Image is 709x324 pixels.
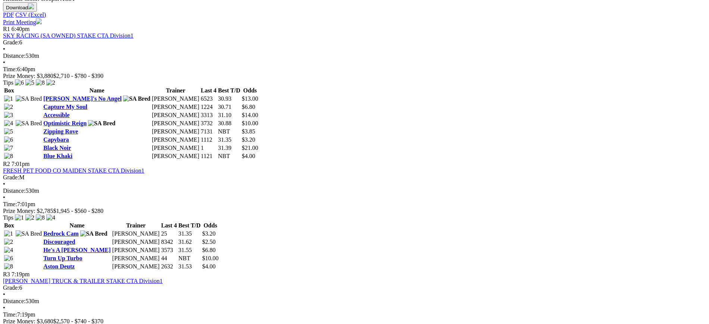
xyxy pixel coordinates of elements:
[3,271,10,277] span: R3
[4,239,13,245] img: 2
[112,222,160,229] th: Trainer
[218,95,241,103] td: 30.93
[4,136,13,143] img: 6
[161,230,177,238] td: 25
[36,18,42,24] img: printer.svg
[151,128,200,135] td: [PERSON_NAME]
[161,246,177,254] td: 3573
[178,255,201,262] td: NBT
[43,136,69,143] a: Capybara
[3,214,13,221] span: Tips
[151,136,200,144] td: [PERSON_NAME]
[242,104,255,110] span: $6.80
[242,153,255,159] span: $4.00
[3,39,706,46] div: 6
[178,263,201,270] td: 31.53
[3,311,17,318] span: Time:
[4,247,13,254] img: 4
[3,201,17,207] span: Time:
[218,136,241,144] td: 31.35
[161,263,177,270] td: 2632
[3,46,5,52] span: •
[4,87,14,94] span: Box
[218,152,241,160] td: NBT
[12,161,30,167] span: 7:01pm
[242,128,255,135] span: $3.85
[43,222,111,229] th: Name
[4,222,14,229] span: Box
[242,145,258,151] span: $21.00
[218,120,241,127] td: 30.88
[112,230,160,238] td: [PERSON_NAME]
[202,247,216,253] span: $6.80
[3,59,5,66] span: •
[218,111,241,119] td: 31.10
[3,12,14,18] a: PDF
[4,153,13,160] img: 8
[3,12,706,18] div: Download
[178,238,201,246] td: 31.62
[112,238,160,246] td: [PERSON_NAME]
[3,53,25,59] span: Distance:
[36,214,45,221] img: 8
[3,174,706,181] div: M
[202,239,216,245] span: $2.50
[242,112,258,118] span: $14.00
[36,79,45,86] img: 8
[3,19,42,25] a: Print Meeting
[15,214,24,221] img: 1
[3,167,144,174] a: FRESH PET FOOD CO MAIDEN STAKE CTA Division1
[43,153,72,159] a: Blue Khaki
[4,255,13,262] img: 6
[46,79,55,86] img: 2
[43,120,87,126] a: Optimistic Reign
[112,263,160,270] td: [PERSON_NAME]
[151,111,200,119] td: [PERSON_NAME]
[53,73,104,79] span: $2,710 - $780 - $390
[16,120,42,127] img: SA Bred
[3,284,706,291] div: 6
[151,87,200,94] th: Trainer
[43,87,151,94] th: Name
[3,298,25,304] span: Distance:
[178,246,201,254] td: 31.55
[200,136,217,144] td: 1112
[3,194,5,201] span: •
[3,291,5,298] span: •
[3,79,13,86] span: Tips
[3,188,706,194] div: 530m
[202,255,219,261] span: $10.00
[25,79,34,86] img: 5
[15,79,24,86] img: 6
[200,111,217,119] td: 3313
[3,174,19,180] span: Grade:
[3,188,25,194] span: Distance:
[200,103,217,111] td: 1224
[43,145,71,151] a: Black Noir
[161,222,177,229] th: Last 4
[161,255,177,262] td: 44
[200,120,217,127] td: 3732
[12,271,30,277] span: 7:19pm
[4,104,13,110] img: 2
[53,208,104,214] span: $1,945 - $560 - $280
[16,230,42,237] img: SA Bred
[46,214,55,221] img: 4
[4,230,13,237] img: 1
[151,152,200,160] td: [PERSON_NAME]
[15,12,46,18] a: CSV (Excel)
[43,263,75,270] a: Aston Deutz
[25,214,34,221] img: 2
[241,87,258,94] th: Odds
[88,120,115,127] img: SA Bred
[3,39,19,45] span: Grade:
[3,305,5,311] span: •
[16,95,42,102] img: SA Bred
[3,208,706,214] div: Prize Money: $2,785
[242,95,258,102] span: $13.00
[202,230,216,237] span: $3.20
[151,144,200,152] td: [PERSON_NAME]
[4,120,13,127] img: 4
[43,104,87,110] a: Capture My Soul
[3,284,19,291] span: Grade:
